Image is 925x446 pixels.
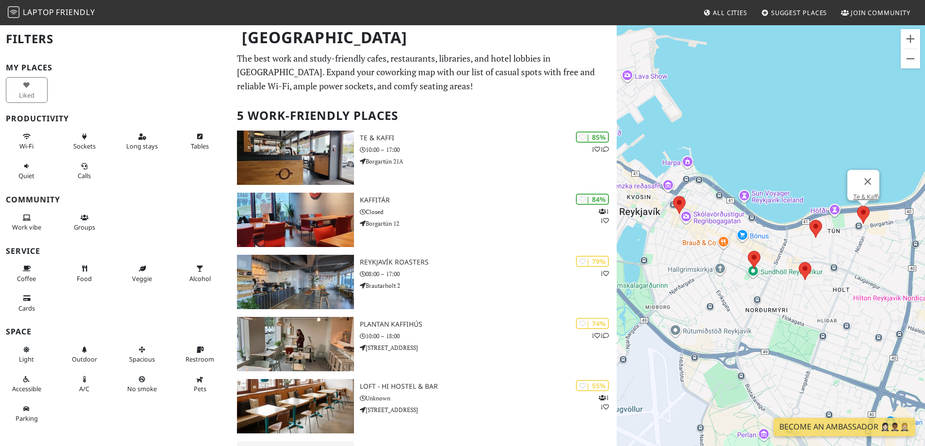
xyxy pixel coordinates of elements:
[360,343,617,352] p: [STREET_ADDRESS]
[185,355,214,363] span: Restroom
[64,342,105,367] button: Outdoor
[901,49,920,68] button: Verkleinern
[189,274,211,283] span: Alcohol
[6,129,48,154] button: Wi-Fi
[179,129,221,154] button: Tables
[79,384,89,393] span: Air conditioned
[179,261,221,286] button: Alcohol
[856,170,879,193] button: Schließen
[231,255,617,309] a: Reykjavík Roasters | 79% 1 Reykjavík Roasters 08:00 – 17:00 Brautarholt 2
[237,131,354,185] img: Te & Kaffi
[231,131,617,185] a: Te & Kaffi | 85% 11 Te & Kaffi 10:00 – 17:00 Borgartún 21A
[73,142,96,150] span: Power sockets
[231,317,617,371] a: Plantan Kaffihús | 74% 11 Plantan Kaffihús 10:00 – 18:00 [STREET_ADDRESS]
[127,384,157,393] span: Smoke free
[72,355,97,363] span: Outdoor area
[237,101,611,131] h2: 5 Work-Friendly Places
[121,371,163,397] button: No smoke
[8,6,19,18] img: LaptopFriendly
[6,24,225,54] h2: Filters
[16,414,38,423] span: Parking
[360,219,617,228] p: Borgartún 12
[191,142,209,150] span: Work-friendly tables
[231,193,617,247] a: Kaffitár | 84% 11 Kaffitár Closed Borgartún 12
[713,8,747,17] span: All Cities
[591,331,609,340] p: 1 1
[132,274,152,283] span: Veggie
[901,29,920,49] button: Vergrößern
[774,418,915,436] a: Become an Ambassador 🤵🏻‍♀️🤵🏾‍♂️🤵🏼‍♀️
[757,4,831,21] a: Suggest Places
[234,24,615,51] h1: [GEOGRAPHIC_DATA]
[64,158,105,184] button: Calls
[231,379,617,433] a: Loft - HI Hostel & Bar | 55% 11 Loft - HI Hostel & Bar Unknown [STREET_ADDRESS]
[179,342,221,367] button: Restroom
[599,207,609,225] p: 1 1
[6,342,48,367] button: Light
[360,258,617,266] h3: Reykjavík Roasters
[18,171,34,180] span: Quiet
[576,132,609,143] div: | 85%
[576,256,609,267] div: | 79%
[360,331,617,341] p: 10:00 – 18:00
[851,8,910,17] span: Join Community
[237,317,354,371] img: Plantan Kaffihús
[853,193,879,200] a: Te & Kaffi
[237,255,354,309] img: Reykjavík Roasters
[17,274,36,283] span: Coffee
[18,304,35,313] span: Credit cards
[360,269,617,279] p: 08:00 – 17:00
[194,384,206,393] span: Pet friendly
[6,261,48,286] button: Coffee
[19,355,34,363] span: Natural light
[360,320,617,329] h3: Plantan Kaffihús
[121,261,163,286] button: Veggie
[576,318,609,329] div: | 74%
[699,4,751,21] a: All Cities
[74,223,95,231] span: Group tables
[576,194,609,205] div: | 84%
[6,327,225,336] h3: Space
[360,281,617,290] p: Brautarholt 2
[126,142,158,150] span: Long stays
[179,371,221,397] button: Pets
[78,171,91,180] span: Video/audio calls
[6,401,48,427] button: Parking
[6,290,48,316] button: Cards
[12,223,41,231] span: People working
[360,157,617,166] p: Borgartún 21A
[6,158,48,184] button: Quiet
[360,207,617,216] p: Closed
[6,114,225,123] h3: Productivity
[77,274,92,283] span: Food
[64,129,105,154] button: Sockets
[121,342,163,367] button: Spacious
[6,63,225,72] h3: My Places
[360,394,617,403] p: Unknown
[237,193,354,247] img: Kaffitár
[121,129,163,154] button: Long stays
[8,4,95,21] a: LaptopFriendly LaptopFriendly
[23,7,54,17] span: Laptop
[360,145,617,154] p: 10:00 – 17:00
[12,384,41,393] span: Accessible
[360,405,617,414] p: [STREET_ADDRESS]
[64,371,105,397] button: A/C
[56,7,95,17] span: Friendly
[64,210,105,235] button: Groups
[6,371,48,397] button: Accessible
[600,269,609,278] p: 1
[237,51,611,93] p: The best work and study-friendly cafes, restaurants, libraries, and hotel lobbies in [GEOGRAPHIC_...
[6,195,225,204] h3: Community
[837,4,914,21] a: Join Community
[64,261,105,286] button: Food
[591,145,609,154] p: 1 1
[771,8,827,17] span: Suggest Places
[360,196,617,204] h3: Kaffitár
[19,142,34,150] span: Stable Wi-Fi
[360,382,617,391] h3: Loft - HI Hostel & Bar
[129,355,155,363] span: Spacious
[599,393,609,412] p: 1 1
[6,247,225,256] h3: Service
[360,134,617,142] h3: Te & Kaffi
